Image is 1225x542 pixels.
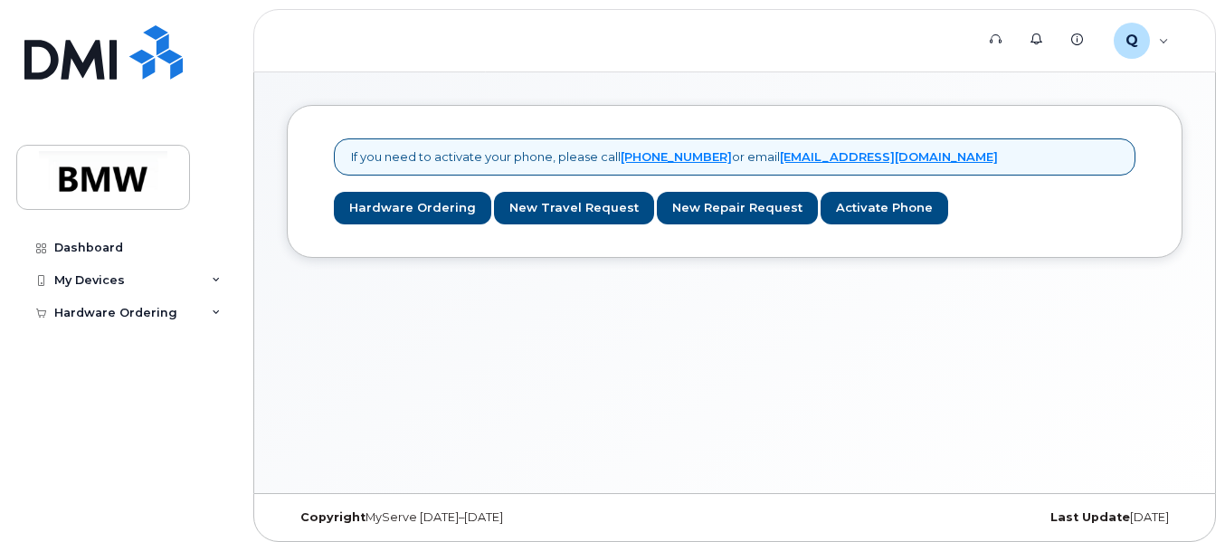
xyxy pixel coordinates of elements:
a: New Travel Request [494,192,654,225]
a: New Repair Request [657,192,818,225]
a: [PHONE_NUMBER] [621,149,732,164]
p: If you need to activate your phone, please call or email [351,148,998,166]
strong: Copyright [300,510,366,524]
strong: Last Update [1050,510,1130,524]
a: Activate Phone [821,192,948,225]
div: MyServe [DATE]–[DATE] [287,510,585,525]
a: [EMAIL_ADDRESS][DOMAIN_NAME] [780,149,998,164]
div: [DATE] [884,510,1182,525]
a: Hardware Ordering [334,192,491,225]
